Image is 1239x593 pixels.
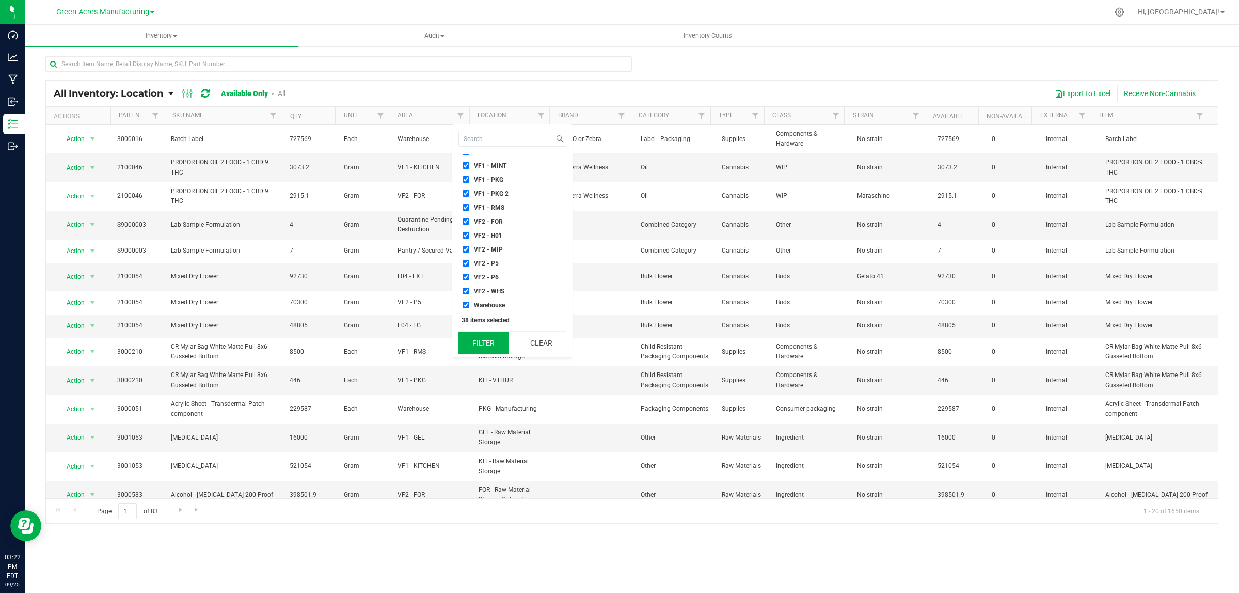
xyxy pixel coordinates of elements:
[171,399,277,419] span: Acrylic Sheet - Transdermal Patch component
[1105,490,1212,500] span: Alcohol - [MEDICAL_DATA] 200 Proof
[938,347,979,357] span: 8500
[344,191,386,201] span: Gram
[992,191,1034,201] span: 0
[147,107,164,124] a: Filter
[463,302,469,308] input: Warehouse
[58,132,86,146] span: Action
[117,433,159,443] span: 3001053
[398,215,466,235] span: Quarantine Pending Destruction
[290,272,331,282] span: 92730
[221,89,268,98] a: Available Only
[938,490,979,500] span: 398501.9
[641,134,709,144] span: Label - Packaging
[641,321,709,331] span: Bulk Flower
[171,461,277,471] span: [MEDICAL_DATA]
[857,298,926,307] span: No strain
[463,218,469,225] input: VF2 - FOR
[58,189,86,204] span: Action
[344,246,386,256] span: Gram
[722,461,764,471] span: Raw Materials
[171,298,277,307] span: Mixed Dry Flower
[25,25,298,46] a: Inventory
[452,107,469,124] a: Filter
[1105,461,1212,471] span: [MEDICAL_DATA]
[479,428,547,447] span: GEL - Raw Material Storage
[171,272,277,282] span: Mixed Dry Flower
[463,162,469,169] input: VF1 - MINT
[398,191,466,201] span: VF2 - FOR
[459,131,554,146] input: Search
[171,158,277,177] span: PROPORTION OIL 2 FOOD - 1 CBD:9 THC
[1046,272,1093,282] span: Internal
[462,317,563,324] div: 38 items selected
[719,112,734,119] a: Type
[86,189,99,204] span: select
[171,370,277,390] span: CR Mylar Bag White Matte Pull 8x6 Gusseted Bottom
[1046,191,1093,201] span: Internal
[290,246,331,256] span: 7
[171,186,277,206] span: PROPORTION OIL 2 FOOD - 1 CBD:9 THC
[86,244,99,258] span: select
[86,402,99,416] span: select
[938,433,979,443] span: 16000
[1046,433,1093,443] span: Internal
[1117,85,1202,102] button: Receive Non-Cannabis
[938,461,979,471] span: 521054
[86,459,99,474] span: select
[86,217,99,232] span: select
[290,490,331,500] span: 398501.9
[344,433,386,443] span: Gram
[344,298,386,307] span: Gram
[298,31,570,40] span: Audit
[88,503,166,519] span: Page of 83
[398,246,466,256] span: Pantry / Secured Vault
[86,132,99,146] span: select
[463,260,469,267] input: VF2 - P5
[516,332,566,354] button: Clear
[1105,186,1212,206] span: PROPORTION OIL 2 FOOD - 1 CBD:9 THC
[344,272,386,282] span: Gram
[938,272,979,282] span: 92730
[722,163,764,173] span: Cannabis
[173,503,188,517] a: Go to the next page
[8,52,18,63] inline-svg: Analytics
[1046,321,1093,331] span: Internal
[290,298,331,307] span: 70300
[938,220,979,230] span: 4
[1046,404,1093,414] span: Internal
[722,298,764,307] span: Cannabis
[290,113,301,120] a: Qty
[992,490,1034,500] span: 0
[641,404,709,414] span: Packaging Components
[992,433,1034,443] span: 0
[857,191,926,201] span: Maraschino
[1048,85,1117,102] button: Export to Excel
[474,246,503,253] span: VF2 - MIP
[641,461,709,471] span: Other
[45,56,632,72] input: Search Item Name, Retail Display Name, SKU, Part Number...
[54,88,168,99] a: All Inventory: Location
[25,31,298,40] span: Inventory
[344,347,386,357] span: Each
[463,274,469,280] input: VF2 - P6
[722,220,764,230] span: Cannabis
[117,163,159,173] span: 2100046
[1105,342,1212,362] span: CR Mylar Bag White Matte Pull 8x6 Gusseted Bottom
[290,433,331,443] span: 16000
[1105,246,1212,256] span: Lab Sample Formulation
[532,107,549,124] a: Filter
[398,404,466,414] span: Warehouse
[171,490,277,500] span: Alcohol - [MEDICAL_DATA] 200 Proof
[1105,272,1212,282] span: Mixed Dry Flower
[8,97,18,107] inline-svg: Inbound
[117,376,159,385] span: 3000210
[722,246,764,256] span: Cannabis
[398,490,466,500] span: VF2 - FOR
[857,134,926,144] span: No strain
[58,161,86,175] span: Action
[117,490,159,500] span: 3000583
[479,404,547,414] span: PKG - Manufacturing
[722,376,764,385] span: Supplies
[117,134,159,144] span: 3000016
[938,321,979,331] span: 48805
